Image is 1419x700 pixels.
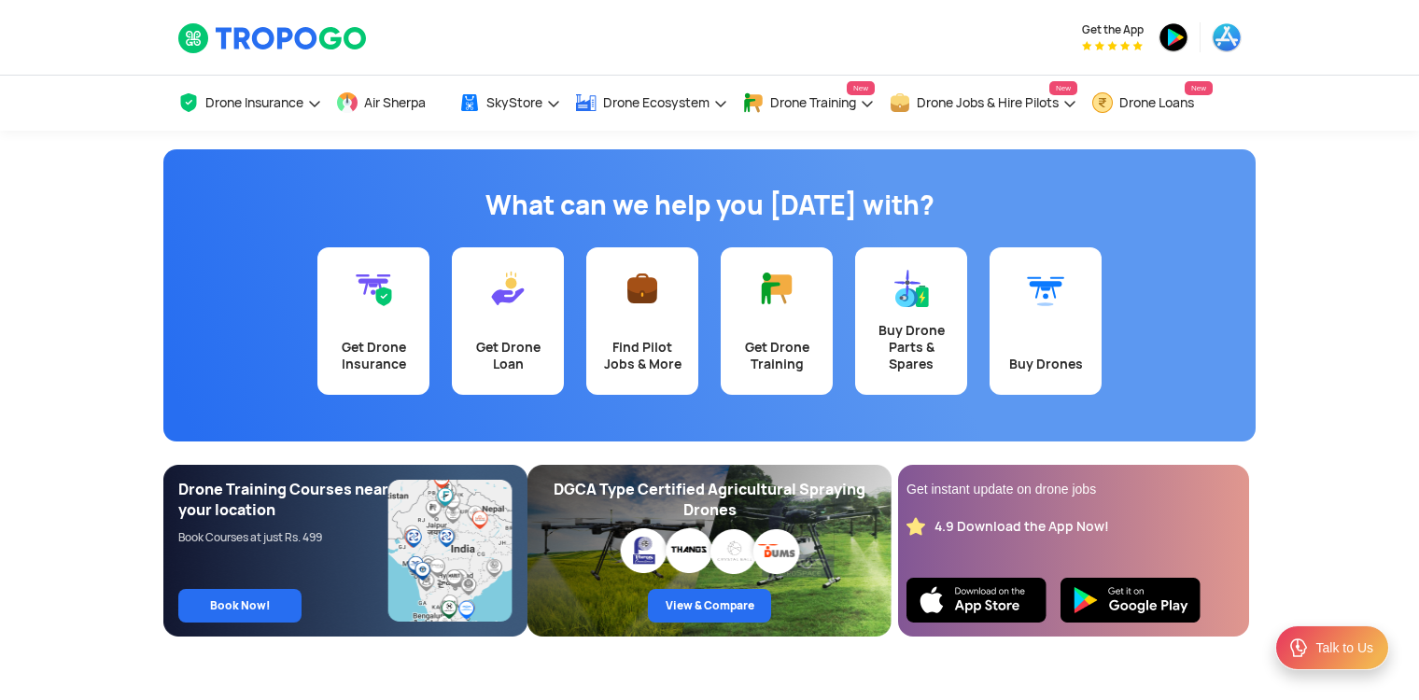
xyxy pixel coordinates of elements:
[178,530,389,545] div: Book Courses at just Rs. 499
[586,247,698,395] a: Find Pilot Jobs & More
[892,270,930,307] img: Buy Drone Parts & Spares
[1061,578,1201,623] img: Playstore
[329,339,418,372] div: Get Drone Insurance
[1287,637,1310,659] img: ic_Support.svg
[575,76,728,131] a: Drone Ecosystem
[317,247,429,395] a: Get Drone Insurance
[1091,76,1213,131] a: Drone LoansNew
[917,95,1059,110] span: Drone Jobs & Hire Pilots
[458,76,561,131] a: SkyStore
[1159,22,1188,52] img: playstore
[1027,270,1064,307] img: Buy Drones
[742,76,875,131] a: Drone TrainingNew
[205,95,303,110] span: Drone Insurance
[178,480,389,521] div: Drone Training Courses near your location
[178,589,302,623] a: Book Now!
[906,517,925,536] img: star_rating
[1316,638,1373,657] div: Talk to Us
[866,322,956,372] div: Buy Drone Parts & Spares
[1049,81,1077,95] span: New
[721,247,833,395] a: Get Drone Training
[542,480,877,521] div: DGCA Type Certified Agricultural Spraying Drones
[990,247,1102,395] a: Buy Drones
[732,339,822,372] div: Get Drone Training
[934,518,1109,536] div: 4.9 Download the App Now!
[1082,22,1144,37] span: Get the App
[364,95,426,110] span: Air Sherpa
[452,247,564,395] a: Get Drone Loan
[889,76,1077,131] a: Drone Jobs & Hire PilotsNew
[1185,81,1213,95] span: New
[855,247,967,395] a: Buy Drone Parts & Spares
[336,76,444,131] a: Air Sherpa
[906,480,1241,498] div: Get instant update on drone jobs
[603,95,709,110] span: Drone Ecosystem
[597,339,687,372] div: Find Pilot Jobs & More
[906,578,1047,623] img: Ios
[177,187,1242,224] h1: What can we help you [DATE] with?
[177,22,369,54] img: TropoGo Logo
[648,589,771,623] a: View & Compare
[1082,41,1143,50] img: App Raking
[1119,95,1194,110] span: Drone Loans
[770,95,856,110] span: Drone Training
[355,270,392,307] img: Get Drone Insurance
[1212,22,1242,52] img: appstore
[624,270,661,307] img: Find Pilot Jobs & More
[177,76,322,131] a: Drone Insurance
[1001,356,1090,372] div: Buy Drones
[486,95,542,110] span: SkyStore
[758,270,795,307] img: Get Drone Training
[489,270,527,307] img: Get Drone Loan
[847,81,875,95] span: New
[463,339,553,372] div: Get Drone Loan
